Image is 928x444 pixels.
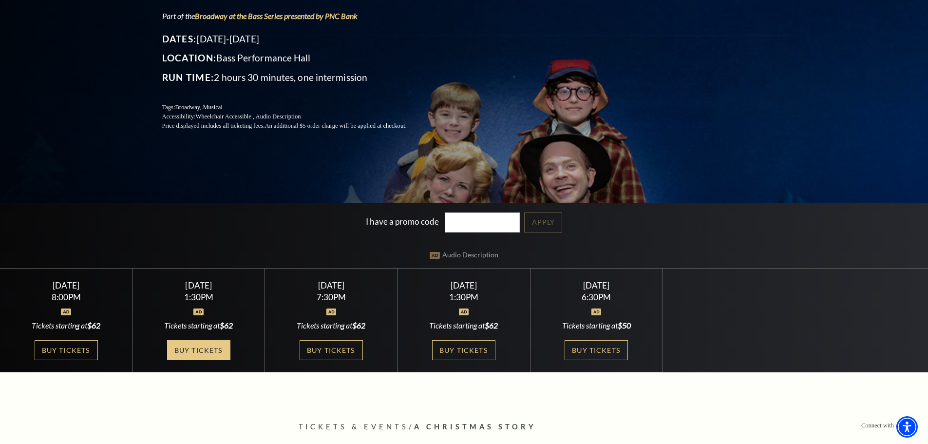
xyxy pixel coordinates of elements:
[542,293,651,301] div: 6:30PM
[542,320,651,331] div: Tickets starting at
[220,321,233,330] span: $62
[565,340,628,360] a: Buy Tickets
[162,70,430,85] p: 2 hours 30 minutes, one intermission
[162,121,430,131] p: Price displayed includes all ticketing fees.
[409,293,518,301] div: 1:30PM
[162,72,214,83] span: Run Time:
[167,340,230,360] a: Buy Tickets
[409,280,518,290] div: [DATE]
[162,33,197,44] span: Dates:
[277,280,386,290] div: [DATE]
[12,280,121,290] div: [DATE]
[277,320,386,331] div: Tickets starting at
[300,340,363,360] a: Buy Tickets
[162,11,430,21] p: Part of the
[542,280,651,290] div: [DATE]
[265,122,406,129] span: An additional $5 order charge will be applied at checkout.
[896,416,918,438] div: Accessibility Menu
[366,216,439,227] label: I have a promo code
[162,112,430,121] p: Accessibility:
[195,113,301,120] span: Wheelchair Accessible , Audio Description
[162,52,217,63] span: Location:
[432,340,495,360] a: Buy Tickets
[299,423,409,431] span: Tickets & Events
[175,104,222,111] span: Broadway, Musical
[144,280,253,290] div: [DATE]
[162,31,430,47] p: [DATE]-[DATE]
[12,293,121,301] div: 8:00PM
[409,320,518,331] div: Tickets starting at
[414,423,536,431] span: A Christmas Story
[485,321,498,330] span: $62
[12,320,121,331] div: Tickets starting at
[618,321,631,330] span: $50
[35,340,98,360] a: Buy Tickets
[87,321,100,330] span: $62
[144,293,253,301] div: 1:30PM
[162,50,430,66] p: Bass Performance Hall
[195,11,358,20] a: Broadway at the Bass Series presented by PNC Bank - open in a new tab
[352,321,365,330] span: $62
[861,421,909,430] p: Connect with us on
[299,421,630,433] p: /
[277,293,386,301] div: 7:30PM
[144,320,253,331] div: Tickets starting at
[162,103,430,112] p: Tags:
